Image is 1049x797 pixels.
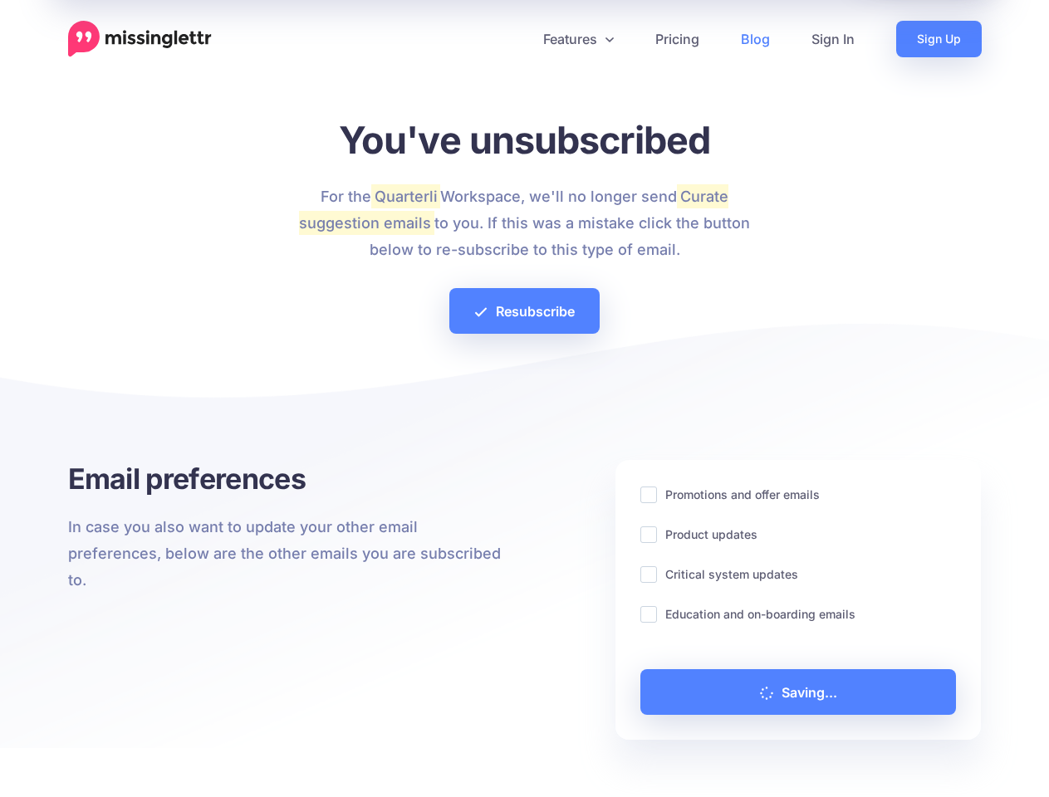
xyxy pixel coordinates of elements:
[896,21,982,57] a: Sign Up
[720,21,791,57] a: Blog
[68,514,512,594] p: In case you also want to update your other email preferences, below are the other emails you are ...
[290,117,759,163] h1: You've unsubscribed
[299,184,728,234] mark: Curate suggestion emails
[665,565,798,584] label: Critical system updates
[449,288,600,334] a: Resubscribe
[791,21,875,57] a: Sign In
[522,21,635,57] a: Features
[665,525,757,544] label: Product updates
[371,184,440,208] mark: Quarterli
[640,669,957,715] a: Saving...
[290,183,759,263] p: For the Workspace, we'll no longer send to you. If this was a mistake click the button below to r...
[635,21,720,57] a: Pricing
[665,485,820,504] label: Promotions and offer emails
[68,460,512,497] h3: Email preferences
[665,604,855,623] label: Education and on-boarding emails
